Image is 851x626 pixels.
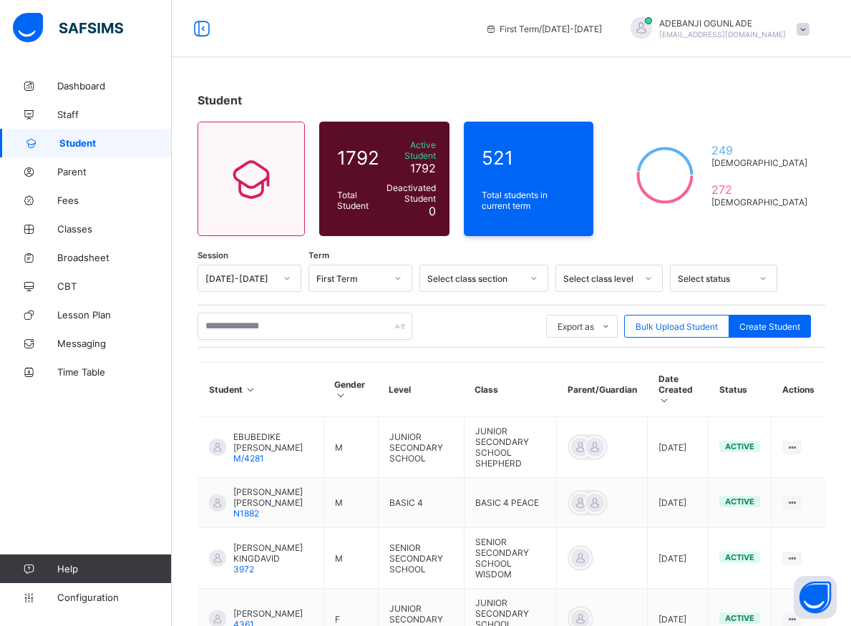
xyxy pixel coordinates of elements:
span: Help [57,563,171,574]
th: Class [464,363,557,417]
th: Status [709,363,772,417]
span: [PERSON_NAME] KINGDAVID [233,542,313,564]
button: Open asap [794,576,837,619]
span: [PERSON_NAME] [PERSON_NAME] [233,486,313,508]
span: [DEMOGRAPHIC_DATA] [711,197,807,207]
span: Broadsheet [57,252,172,263]
th: Level [378,363,464,417]
span: 521 [482,147,576,169]
div: Select status [678,273,751,284]
span: Messaging [57,338,172,349]
td: M [324,528,378,589]
span: 249 [711,143,807,157]
span: Create Student [739,321,800,332]
span: Configuration [57,592,171,603]
span: Classes [57,223,172,235]
span: CBT [57,280,172,292]
span: N1882 [233,508,259,519]
span: Bulk Upload Student [636,321,718,332]
span: active [725,441,754,451]
i: Sort in Ascending Order [245,384,257,395]
div: Total Student [334,186,383,215]
td: [DATE] [648,528,709,589]
td: JUNIOR SECONDARY SCHOOL SHEPHERD [464,417,557,478]
div: Select class section [427,273,522,284]
i: Sort in Ascending Order [334,390,346,401]
span: active [725,552,754,562]
div: Select class level [563,273,636,284]
span: session/term information [485,24,602,34]
span: Staff [57,109,172,120]
img: safsims [13,13,123,43]
td: SENIOR SECONDARY SCHOOL WISDOM [464,528,557,589]
div: [DATE]-[DATE] [205,273,275,284]
span: EBUBEDIKE [PERSON_NAME] [233,431,313,453]
span: Term [308,250,329,260]
td: [DATE] [648,417,709,478]
span: Student [59,137,172,149]
span: Total students in current term [482,190,576,211]
span: Lesson Plan [57,309,172,321]
th: Student [198,363,324,417]
th: Parent/Guardian [557,363,648,417]
span: active [725,613,754,623]
span: Parent [57,166,172,177]
th: Actions [772,363,825,417]
span: Active Student [386,140,436,161]
span: Dashboard [57,80,172,92]
span: 0 [429,204,436,218]
th: Gender [324,363,378,417]
span: ADEBANJI OGUNLADE [659,18,786,29]
td: M [324,478,378,528]
td: BASIC 4 [378,478,464,528]
td: JUNIOR SECONDARY SCHOOL [378,417,464,478]
span: [DEMOGRAPHIC_DATA] [711,157,807,168]
span: active [725,497,754,507]
span: 1792 [337,147,379,169]
span: 1792 [410,161,436,175]
td: M [324,417,378,478]
th: Date Created [648,363,709,417]
span: Time Table [57,366,172,378]
span: M/4281 [233,453,264,464]
span: Student [198,93,242,107]
td: SENIOR SECONDARY SCHOOL [378,528,464,589]
i: Sort in Ascending Order [658,395,671,406]
span: [PERSON_NAME] [233,608,303,619]
span: Session [198,250,228,260]
td: [DATE] [648,478,709,528]
span: 272 [711,182,807,197]
span: Export as [558,321,594,332]
div: ADEBANJIOGUNLADE [616,17,817,41]
td: BASIC 4 PEACE [464,478,557,528]
span: Deactivated Student [386,182,436,204]
span: [EMAIL_ADDRESS][DOMAIN_NAME] [659,30,786,39]
div: First Term [316,273,386,284]
span: 3972 [233,564,254,574]
span: Fees [57,195,172,206]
